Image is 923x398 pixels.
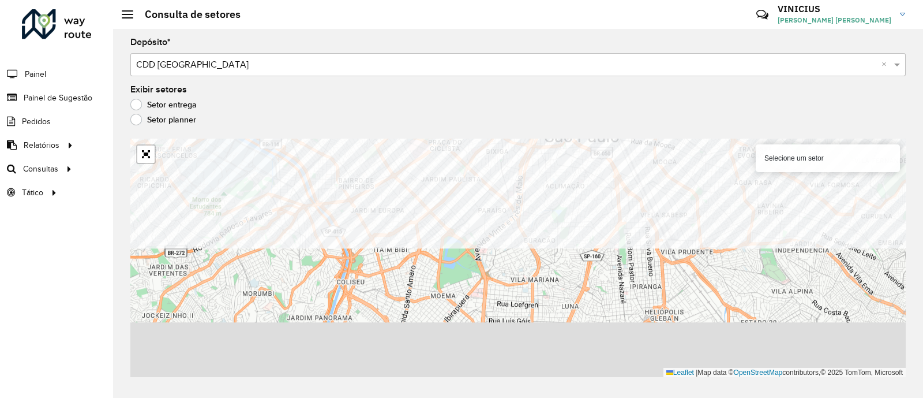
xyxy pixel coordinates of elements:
[22,116,51,128] span: Pedidos
[22,187,43,199] span: Tático
[25,68,46,80] span: Painel
[663,368,906,378] div: Map data © contributors,© 2025 TomTom, Microsoft
[734,369,783,377] a: OpenStreetMap
[130,35,171,49] label: Depósito
[23,163,58,175] span: Consultas
[750,2,775,27] a: Contato Rápido
[130,99,197,110] label: Setor entrega
[130,83,187,96] label: Exibir setores
[24,92,92,104] span: Painel de Sugestão
[137,146,155,163] a: Abrir mapa em tela cheia
[696,369,697,377] span: |
[881,58,891,72] span: Clear all
[778,15,891,25] span: [PERSON_NAME] [PERSON_NAME]
[133,8,241,21] h2: Consulta de setores
[130,114,196,125] label: Setor planner
[24,139,59,151] span: Relatórios
[778,3,891,14] h3: VINICIUS
[666,369,694,377] a: Leaflet
[756,144,900,172] div: Selecione um setor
